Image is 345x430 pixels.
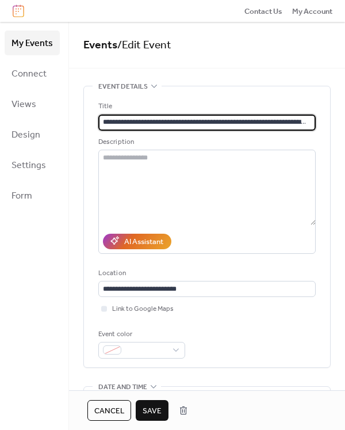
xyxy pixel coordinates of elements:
span: Design [11,126,40,144]
span: Form [11,187,32,205]
span: Cancel [94,405,124,417]
a: Connect [5,61,60,86]
button: AI Assistant [103,234,171,249]
span: Settings [11,157,46,174]
span: Link to Google Maps [112,303,174,315]
div: AI Assistant [124,236,163,248]
span: / Edit Event [117,35,171,56]
span: Connect [11,65,47,83]
a: Form [5,183,60,208]
span: Views [11,96,36,113]
div: Location [98,268,313,279]
span: My Events [11,35,53,52]
a: Views [5,92,60,116]
span: Save [143,405,162,417]
span: Event details [98,81,148,93]
span: Contact Us [244,6,282,17]
a: My Events [5,31,60,55]
div: Title [98,101,313,112]
a: Events [83,35,117,56]
button: Cancel [87,400,131,421]
button: Save [136,400,168,421]
a: My Account [292,5,332,17]
div: Event color [98,329,183,340]
div: Description [98,136,313,148]
a: Design [5,122,60,147]
a: Settings [5,153,60,177]
a: Contact Us [244,5,282,17]
span: Date and time [98,381,147,393]
img: logo [13,5,24,17]
span: My Account [292,6,332,17]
